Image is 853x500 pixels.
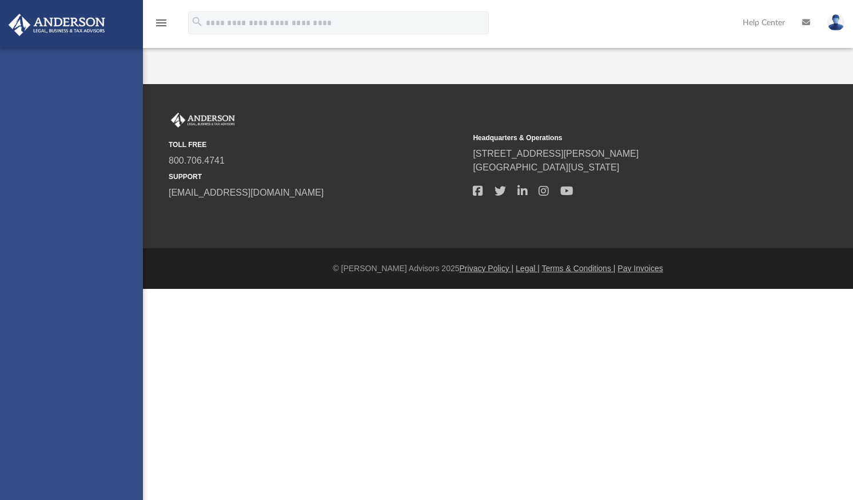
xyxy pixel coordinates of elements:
img: User Pic [827,14,844,31]
a: Pay Invoices [617,264,663,273]
small: TOLL FREE [169,140,465,150]
img: Anderson Advisors Platinum Portal [5,14,109,36]
a: 800.706.4741 [169,156,225,165]
small: Headquarters & Operations [473,133,769,143]
a: Legal | [516,264,540,273]
i: search [191,15,204,28]
a: Terms & Conditions | [542,264,616,273]
img: Anderson Advisors Platinum Portal [169,113,237,128]
small: SUPPORT [169,172,465,182]
a: Privacy Policy | [460,264,514,273]
a: [GEOGRAPHIC_DATA][US_STATE] [473,162,619,172]
i: menu [154,16,168,30]
a: [EMAIL_ADDRESS][DOMAIN_NAME] [169,188,324,197]
a: [STREET_ADDRESS][PERSON_NAME] [473,149,639,158]
a: menu [154,22,168,30]
div: © [PERSON_NAME] Advisors 2025 [143,263,853,275]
